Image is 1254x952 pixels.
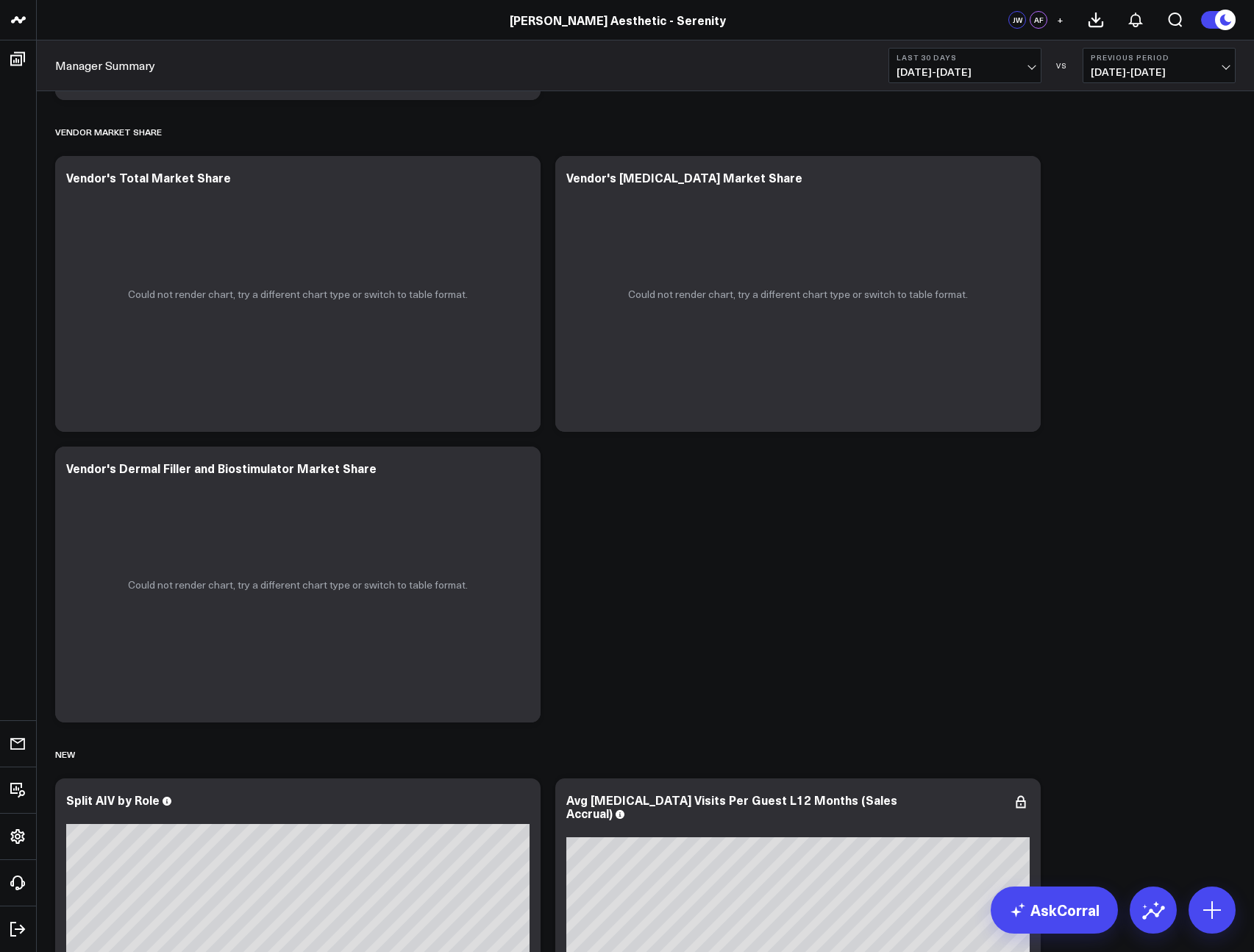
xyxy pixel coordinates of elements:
span: + [1057,15,1064,25]
div: Avg [MEDICAL_DATA] Visits Per Guest L12 Months (Sales Accrual) [566,792,897,821]
p: Could not render chart, try a different chart type or switch to table format. [628,288,968,300]
p: Could not render chart, try a different chart type or switch to table format. [128,288,468,300]
span: [DATE] - [DATE] [897,66,1033,78]
button: Last 30 Days[DATE]-[DATE] [888,48,1041,83]
button: + [1051,11,1069,29]
b: Last 30 Days [897,53,1033,62]
div: Vendor's Total Market Share [66,169,231,185]
div: AF [1030,11,1047,29]
div: Vendor's [MEDICAL_DATA] Market Share [566,169,802,185]
a: Manager Summary [55,57,155,74]
span: [DATE] - [DATE] [1091,66,1228,78]
a: [PERSON_NAME] Aesthetic - Serenity [510,12,726,28]
b: Previous Period [1091,53,1228,62]
div: VS [1049,61,1075,70]
div: Vendor's Dermal Filler and Biostimulator Market Share [66,460,377,476]
div: JW [1008,11,1026,29]
div: Vendor Market Share [55,115,162,149]
a: AskCorral [991,887,1118,934]
div: Split AIV by Role [66,792,160,808]
div: NEW [55,737,75,771]
p: Could not render chart, try a different chart type or switch to table format. [128,579,468,591]
button: Previous Period[DATE]-[DATE] [1083,48,1236,83]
